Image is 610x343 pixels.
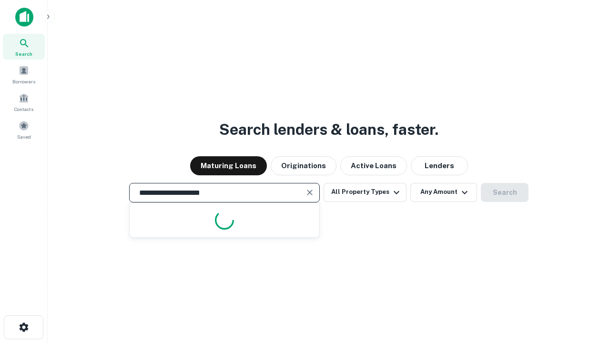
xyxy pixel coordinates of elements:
[324,183,407,202] button: All Property Types
[17,133,31,141] span: Saved
[410,183,477,202] button: Any Amount
[12,78,35,85] span: Borrowers
[14,105,33,113] span: Contacts
[303,186,316,199] button: Clear
[562,267,610,313] iframe: Chat Widget
[15,8,33,27] img: capitalize-icon.png
[411,156,468,175] button: Lenders
[340,156,407,175] button: Active Loans
[3,34,45,60] a: Search
[3,61,45,87] a: Borrowers
[3,89,45,115] a: Contacts
[190,156,267,175] button: Maturing Loans
[15,50,32,58] span: Search
[3,117,45,142] a: Saved
[271,156,336,175] button: Originations
[219,118,438,141] h3: Search lenders & loans, faster.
